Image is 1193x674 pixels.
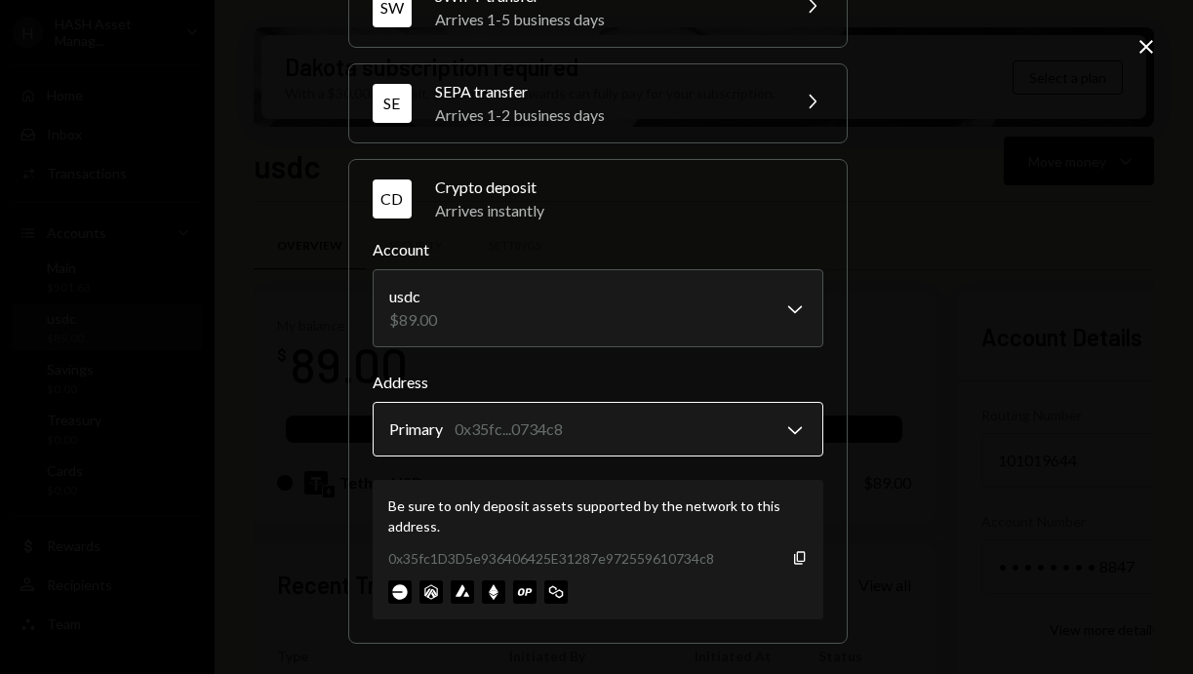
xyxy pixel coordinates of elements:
div: 0x35fc1D3D5e936406425E31287e972559610734c8 [388,548,714,569]
div: SEPA transfer [435,80,776,103]
img: base-mainnet [388,580,412,604]
button: SESEPA transferArrives 1-2 business days [349,64,847,142]
div: Arrives 1-2 business days [435,103,776,127]
img: optimism-mainnet [513,580,537,604]
img: polygon-mainnet [544,580,568,604]
label: Address [373,371,823,394]
img: avalanche-mainnet [451,580,474,604]
button: Address [373,402,823,456]
div: CDCrypto depositArrives instantly [373,238,823,619]
img: ethereum-mainnet [482,580,505,604]
img: arbitrum-mainnet [419,580,443,604]
div: CD [373,179,412,218]
button: Account [373,269,823,347]
div: Arrives 1-5 business days [435,8,776,31]
div: Be sure to only deposit assets supported by the network to this address. [388,496,808,536]
div: Arrives instantly [435,199,823,222]
label: Account [373,238,823,261]
div: SE [373,84,412,123]
button: CDCrypto depositArrives instantly [349,160,847,238]
div: 0x35fc...0734c8 [455,417,563,441]
div: Crypto deposit [435,176,823,199]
